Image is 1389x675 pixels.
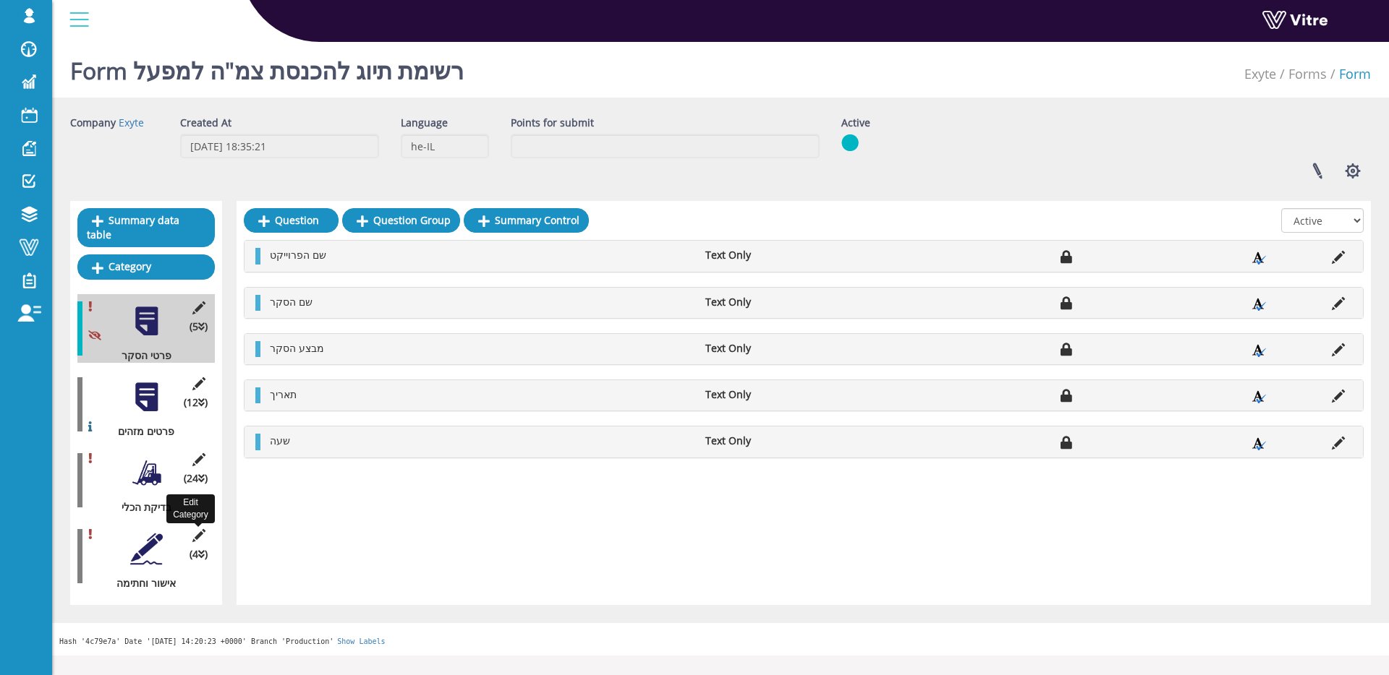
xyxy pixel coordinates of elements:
span: (4 ) [190,547,208,562]
li: Form [1327,65,1371,84]
label: Company [70,116,116,130]
a: Summary data table [77,208,215,247]
a: Summary Control [464,208,589,233]
h1: Form רשימת תיוג להכנסת צמ"ה למפעל [70,36,464,98]
span: שם הסקר [270,295,313,309]
a: Question [244,208,339,233]
span: Hash '4c79e7a' Date '[DATE] 14:20:23 +0000' Branch 'Production' [59,637,334,645]
span: שם הפרוייקט [270,248,326,262]
label: Language [401,116,448,130]
div: אישור וחתימה [77,576,204,590]
label: Created At [180,116,231,130]
span: (5 ) [190,319,208,334]
a: Show Labels [337,637,385,645]
a: Question Group [342,208,460,233]
div: בדיקת הכלי [77,500,204,515]
a: Exyte [1244,65,1276,82]
li: Text Only [698,248,862,262]
li: Text Only [698,295,862,309]
div: פרטים מזהים [77,424,204,439]
li: Text Only [698,434,862,448]
span: תאריך [270,387,297,401]
label: Active [841,116,870,130]
span: (12 ) [184,395,208,410]
div: Edit Category [166,494,215,523]
label: Points for submit [511,116,594,130]
a: Forms [1288,65,1327,82]
li: Text Only [698,341,862,356]
span: שעה [270,434,290,447]
a: Category [77,254,215,279]
span: מבצע הסקר [270,341,324,355]
li: Text Only [698,387,862,402]
span: (24 ) [184,471,208,486]
div: פרטי הסקר [77,348,204,363]
a: Exyte [119,116,144,129]
img: yes [841,134,859,152]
